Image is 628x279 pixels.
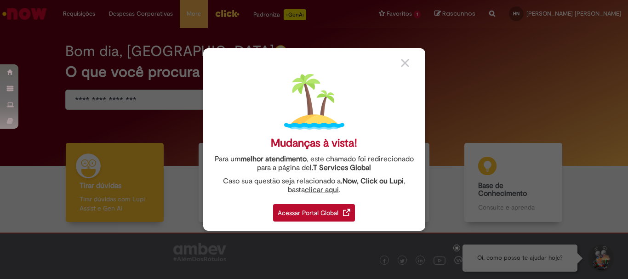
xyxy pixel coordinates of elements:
[273,199,355,222] a: Acessar Portal Global
[310,158,371,172] a: I.T Services Global
[240,154,307,164] strong: melhor atendimento
[341,177,404,186] strong: .Now, Click ou Lupi
[210,177,418,194] div: Caso sua questão seja relacionado a , basta .
[284,72,344,132] img: island.png
[210,155,418,172] div: Para um , este chamado foi redirecionado para a página de
[305,180,339,194] a: clicar aqui
[273,204,355,222] div: Acessar Portal Global
[343,209,350,216] img: redirect_link.png
[271,137,357,150] div: Mudanças à vista!
[401,59,409,67] img: close_button_grey.png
